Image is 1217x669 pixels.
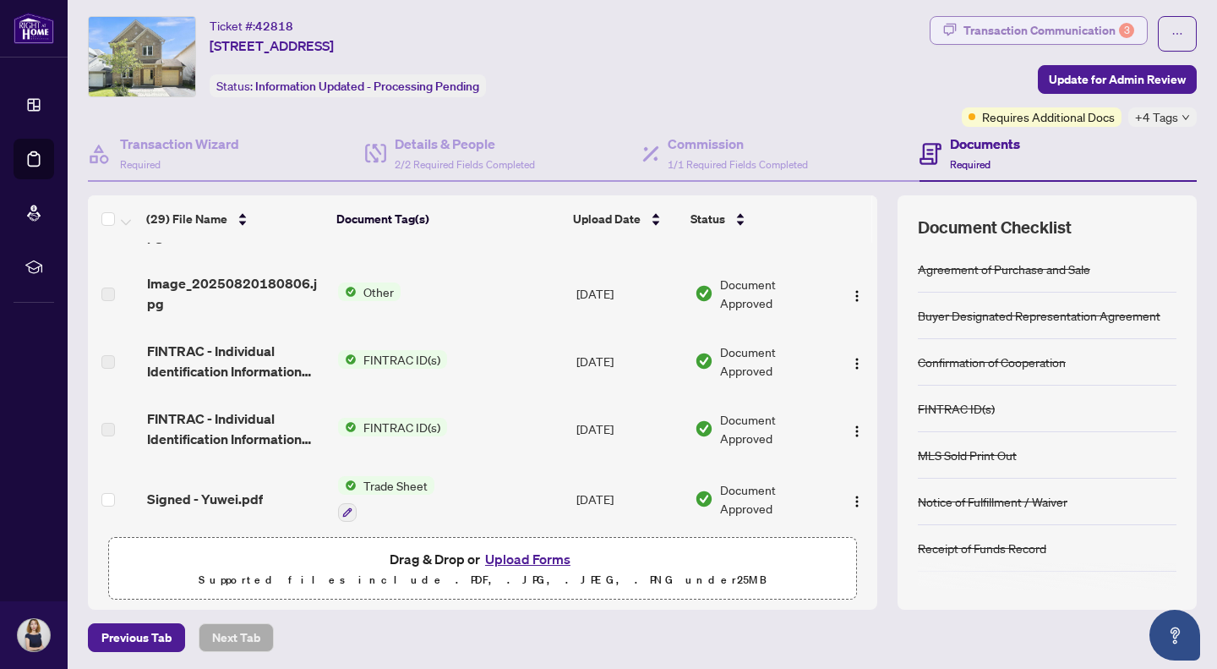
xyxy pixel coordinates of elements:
[850,425,864,438] img: Logo
[850,289,864,303] img: Logo
[690,210,725,228] span: Status
[147,341,325,381] span: FINTRAC - Individual Identification Information Record-Pacpaco.pdf
[918,492,1067,511] div: Notice of Fulfillment / Waiver
[395,134,535,154] h4: Details & People
[119,570,846,590] p: Supported files include .PDF, .JPG, .JPEG, .PNG under 25 MB
[918,446,1017,464] div: MLS Sold Print Out
[255,79,479,94] span: Information Updated - Processing Pending
[1182,113,1190,122] span: down
[338,476,357,495] img: Status Icon
[918,353,1066,371] div: Confirmation of Cooperation
[950,134,1020,154] h4: Documents
[357,282,401,301] span: Other
[720,275,829,312] span: Document Approved
[684,195,831,243] th: Status
[338,350,447,369] button: Status IconFINTRAC ID(s)
[720,343,829,380] span: Document Approved
[918,306,1160,325] div: Buyer Designated Representation Agreement
[120,134,239,154] h4: Transaction Wizard
[570,463,688,535] td: [DATE]
[918,399,995,418] div: FINTRAC ID(s)
[210,16,293,36] div: Ticket #:
[573,210,641,228] span: Upload Date
[255,19,293,34] span: 42818
[88,623,185,652] button: Previous Tab
[147,489,263,509] span: Signed - Yuwei.pdf
[850,357,864,370] img: Logo
[338,418,447,436] button: Status IconFINTRAC ID(s)
[843,280,870,307] button: Logo
[338,418,357,436] img: Status Icon
[843,415,870,442] button: Logo
[338,282,401,301] button: Status IconOther
[357,418,447,436] span: FINTRAC ID(s)
[668,158,808,171] span: 1/1 Required Fields Completed
[850,495,864,508] img: Logo
[720,410,829,447] span: Document Approved
[330,195,567,243] th: Document Tag(s)
[199,623,274,652] button: Next Tab
[1171,28,1183,40] span: ellipsis
[357,476,434,495] span: Trade Sheet
[210,36,334,56] span: [STREET_ADDRESS]
[18,619,50,651] img: Profile Icon
[843,485,870,513] button: Logo
[147,409,325,449] span: FINTRAC - Individual Identification Information Record-[PERSON_NAME].pdf
[210,74,486,97] div: Status:
[139,195,329,243] th: (29) File Name
[918,260,1090,278] div: Agreement of Purchase and Sale
[1135,107,1178,127] span: +4 Tags
[338,282,357,301] img: Status Icon
[720,480,829,518] span: Document Approved
[14,13,54,44] img: logo
[570,327,688,395] td: [DATE]
[918,216,1072,239] span: Document Checklist
[338,476,434,522] button: Status IconTrade Sheet
[950,158,991,171] span: Required
[146,210,227,228] span: (29) File Name
[120,158,161,171] span: Required
[566,195,684,243] th: Upload Date
[1038,65,1197,94] button: Update for Admin Review
[147,273,325,314] span: Image_20250820180806.jpg
[843,348,870,375] button: Logo
[109,538,856,600] span: Drag & Drop orUpload FormsSupported files include .PDF, .JPG, .JPEG, .PNG under25MB
[570,260,688,327] td: [DATE]
[1049,66,1186,93] span: Update for Admin Review
[963,17,1134,44] div: Transaction Communication
[1119,23,1134,38] div: 3
[695,490,713,508] img: Document Status
[357,350,447,369] span: FINTRAC ID(s)
[395,158,535,171] span: 2/2 Required Fields Completed
[101,624,172,651] span: Previous Tab
[918,539,1046,557] div: Receipt of Funds Record
[930,16,1148,45] button: Transaction Communication3
[390,548,576,570] span: Drag & Drop or
[89,17,195,96] img: IMG-X12248624_1.jpg
[695,284,713,303] img: Document Status
[570,395,688,463] td: [DATE]
[695,419,713,438] img: Document Status
[480,548,576,570] button: Upload Forms
[338,350,357,369] img: Status Icon
[695,352,713,370] img: Document Status
[982,107,1115,126] span: Requires Additional Docs
[1149,610,1200,661] button: Open asap
[668,134,808,154] h4: Commission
